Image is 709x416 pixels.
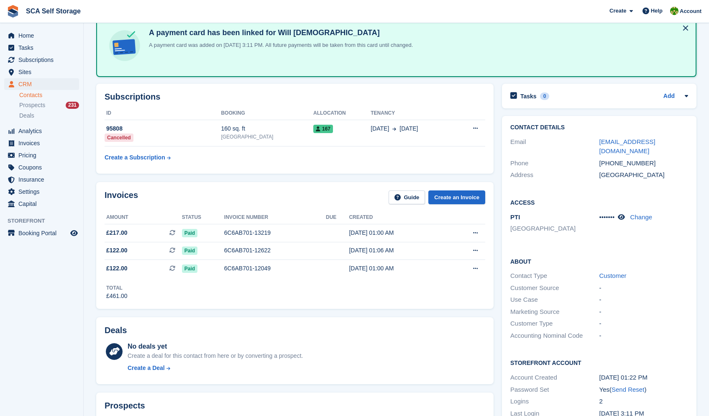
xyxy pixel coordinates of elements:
th: Booking [221,107,313,120]
img: card-linked-ebf98d0992dc2aeb22e95c0e3c79077019eb2392cfd83c6a337811c24bc77127.svg [107,28,142,63]
div: Password Set [510,385,599,395]
a: menu [4,162,79,173]
div: 6C6AB701-12622 [224,246,326,255]
th: Created [349,211,447,224]
div: - [599,319,689,329]
div: Account Created [510,373,599,383]
a: Add [663,92,675,101]
a: Prospects 231 [19,101,79,110]
div: - [599,295,689,305]
li: [GEOGRAPHIC_DATA] [510,224,599,234]
span: Settings [18,186,69,198]
span: CRM [18,78,69,90]
h4: A payment card has been linked for Will [DEMOGRAPHIC_DATA] [146,28,413,38]
div: [DATE] 01:06 AM [349,246,447,255]
div: Marketing Source [510,307,599,317]
div: Create a Deal [128,364,165,372]
a: Preview store [69,228,79,238]
a: menu [4,227,79,239]
a: Create an Invoice [428,190,485,204]
a: menu [4,149,79,161]
img: stora-icon-8386f47178a22dfd0bd8f6a31ec36ba5ce8667c1dd55bd0f319d3a0aa187defe.svg [7,5,19,18]
span: Tasks [18,42,69,54]
div: Total [106,284,128,292]
span: Prospects [19,101,45,109]
p: A payment card was added on [DATE] 3:11 PM. All future payments will be taken from this card unti... [146,41,413,49]
th: Invoice number [224,211,326,224]
div: Use Case [510,295,599,305]
span: Account [680,7,701,15]
span: Storefront [8,217,83,225]
div: 160 sq. ft [221,124,313,133]
span: Help [651,7,663,15]
div: Accounting Nominal Code [510,331,599,341]
a: menu [4,125,79,137]
span: [DATE] [371,124,389,133]
div: [DATE] 01:00 AM [349,264,447,273]
div: - [599,307,689,317]
div: 6C6AB701-12049 [224,264,326,273]
a: menu [4,30,79,41]
a: SCA Self Storage [23,4,84,18]
h2: Access [510,198,688,206]
div: Phone [510,159,599,168]
h2: Invoices [105,190,138,204]
div: [DATE] 01:22 PM [599,373,689,383]
div: 95808 [105,124,221,133]
h2: Prospects [105,401,145,411]
a: Create a Subscription [105,150,171,165]
h2: About [510,257,688,265]
a: menu [4,66,79,78]
div: Create a Subscription [105,153,165,162]
a: Change [630,213,653,221]
div: [DATE] 01:00 AM [349,229,447,237]
div: 6C6AB701-13219 [224,229,326,237]
h2: Tasks [520,92,537,100]
div: Contact Type [510,271,599,281]
div: [PHONE_NUMBER] [599,159,689,168]
a: Send Reset [612,386,644,393]
div: Customer Type [510,319,599,329]
span: Invoices [18,137,69,149]
a: menu [4,174,79,185]
div: Email [510,137,599,156]
h2: Subscriptions [105,92,485,102]
th: ID [105,107,221,120]
h2: Contact Details [510,124,688,131]
span: Paid [182,264,197,273]
th: Due [326,211,349,224]
a: menu [4,186,79,198]
span: Paid [182,247,197,255]
div: No deals yet [128,342,303,352]
div: - [599,283,689,293]
a: [EMAIL_ADDRESS][DOMAIN_NAME] [599,138,655,155]
span: Capital [18,198,69,210]
th: Tenancy [371,107,454,120]
div: [GEOGRAPHIC_DATA] [599,170,689,180]
div: Yes [599,385,689,395]
span: Paid [182,229,197,237]
a: menu [4,137,79,149]
span: Subscriptions [18,54,69,66]
div: £461.00 [106,292,128,300]
a: Create a Deal [128,364,303,372]
span: ••••••• [599,213,615,221]
span: PTI [510,213,520,221]
div: 2 [599,397,689,406]
a: Customer [599,272,627,279]
div: 231 [66,102,79,109]
span: Sites [18,66,69,78]
span: Deals [19,112,34,120]
div: Customer Source [510,283,599,293]
span: £122.00 [106,246,128,255]
a: Deals [19,111,79,120]
span: Insurance [18,174,69,185]
a: menu [4,198,79,210]
div: 0 [540,92,550,100]
span: Analytics [18,125,69,137]
span: [DATE] [399,124,418,133]
div: Create a deal for this contact from here or by converting a prospect. [128,352,303,360]
th: Allocation [313,107,371,120]
span: £217.00 [106,229,128,237]
span: Create [609,7,626,15]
